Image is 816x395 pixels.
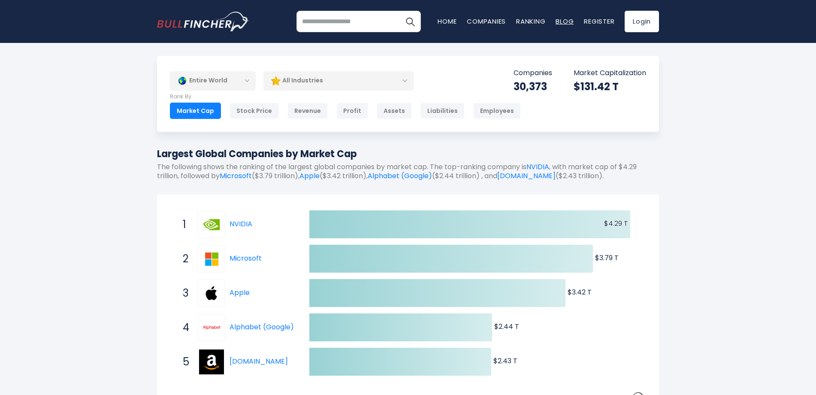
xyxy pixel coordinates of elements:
p: Companies [514,69,552,78]
a: Microsoft [220,171,252,181]
p: Rank By [170,93,521,100]
a: NVIDIA [198,211,230,238]
a: Alphabet (Google) [368,171,432,181]
span: 1 [178,217,187,232]
text: $4.29 T [604,219,628,228]
span: 4 [178,320,187,335]
img: Microsoft [199,246,224,271]
a: Microsoft [198,245,230,273]
p: The following shows the ranking of the largest global companies by market cap. The top-ranking co... [157,163,659,181]
div: Revenue [287,103,328,119]
button: Search [399,11,421,32]
a: [DOMAIN_NAME] [497,171,556,181]
a: Apple [230,288,250,298]
a: Go to homepage [157,12,249,31]
h1: Largest Global Companies by Market Cap [157,147,659,161]
text: $2.43 T [493,356,517,366]
a: Microsoft [230,253,262,263]
a: NVIDIA [230,219,252,229]
img: NVIDIA [199,212,224,237]
a: Blog [556,17,574,26]
a: Home [438,17,456,26]
div: Employees [473,103,521,119]
img: bullfincher logo [157,12,249,31]
span: 5 [178,355,187,369]
a: Apple [198,280,230,307]
div: Market Cap [170,103,221,119]
a: Apple [299,171,320,181]
img: Apple [199,281,224,306]
div: Entire World [170,71,256,91]
img: Amazon.com [199,349,224,374]
div: Stock Price [230,103,279,119]
a: Ranking [516,17,545,26]
text: $3.79 T [595,253,619,263]
a: Companies [467,17,506,26]
span: 2 [178,252,187,266]
div: Liabilities [420,103,465,119]
p: Market Capitalization [574,69,646,78]
div: Assets [377,103,412,119]
a: Register [584,17,614,26]
text: $2.44 T [494,322,519,331]
a: Login [625,11,659,32]
a: [DOMAIN_NAME] [230,356,288,366]
a: NVIDIA [526,162,549,172]
img: Alphabet (Google) [199,315,224,340]
span: 3 [178,286,187,301]
a: Amazon.com [198,348,230,376]
div: All Industries [263,71,414,91]
div: $131.42 T [574,80,646,93]
a: Alphabet (Google) [230,322,294,332]
div: 30,373 [514,80,552,93]
a: Alphabet (Google) [198,314,230,341]
text: $3.42 T [568,287,592,297]
div: Profit [336,103,368,119]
